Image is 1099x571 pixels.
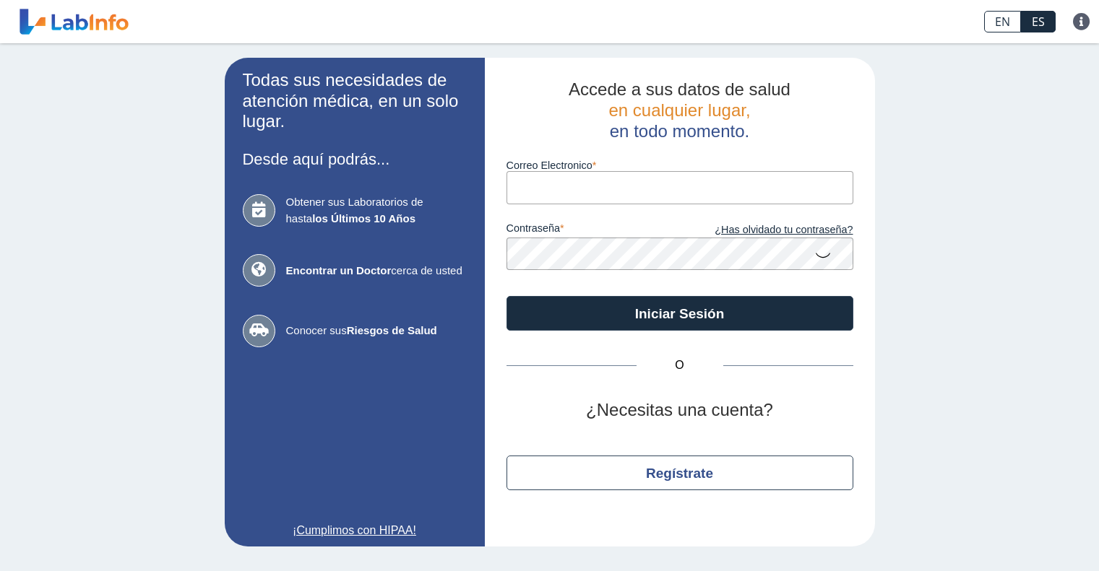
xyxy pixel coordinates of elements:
span: en todo momento. [610,121,749,141]
button: Iniciar Sesión [507,296,853,331]
h3: Desde aquí podrás... [243,150,467,168]
label: Correo Electronico [507,160,853,171]
a: ¡Cumplimos con HIPAA! [243,522,467,539]
b: Encontrar un Doctor [286,264,392,276]
h2: Todas sus necesidades de atención médica, en un solo lugar. [243,70,467,132]
a: ES [1021,11,1056,32]
b: los Últimos 10 Años [312,212,415,225]
span: en cualquier lugar, [608,100,750,120]
span: Accede a sus datos de salud [569,79,790,99]
span: Obtener sus Laboratorios de hasta [286,194,467,227]
span: Conocer sus [286,323,467,339]
h2: ¿Necesitas una cuenta? [507,400,853,421]
button: Regístrate [507,456,853,490]
a: EN [984,11,1021,32]
span: O [637,357,723,374]
label: contraseña [507,222,680,238]
b: Riesgos de Salud [347,324,437,336]
a: ¿Has olvidado tu contraseña? [680,222,853,238]
span: cerca de usted [286,263,467,279]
